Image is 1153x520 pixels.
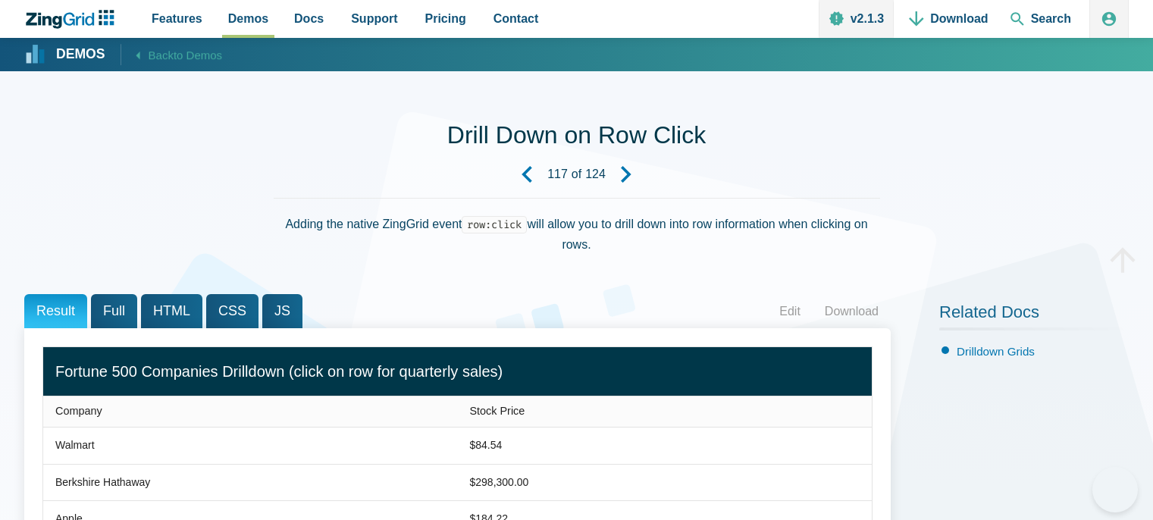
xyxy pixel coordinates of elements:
a: ZingChart Logo. Click to return to the homepage [24,10,122,29]
div: $298,300.00 [470,474,529,492]
h2: Related Docs [939,302,1129,330]
a: Demos [26,45,105,64]
span: Demos [228,8,268,29]
a: Edit [767,300,813,323]
span: to Demos [174,49,222,61]
a: Previous Demo [506,154,547,195]
a: Next Demo [606,154,647,195]
span: Pricing [425,8,466,29]
iframe: Toggle Customer Support [1092,467,1138,512]
a: Backto Demos [121,44,223,64]
div: $84.54 [470,437,503,455]
span: Company [55,405,102,417]
strong: Demos [56,48,105,61]
span: Support [351,8,397,29]
h1: Drill Down on Row Click [447,120,706,154]
a: Drilldown Grids [957,345,1035,358]
span: Full [91,294,137,328]
span: Features [152,8,202,29]
span: CSS [206,294,258,328]
a: Download [813,300,891,323]
span: Result [24,294,87,328]
strong: 117 [547,168,568,180]
div: Adding the native ZingGrid event will allow you to drill down into row information when clicking ... [274,198,880,270]
div: Walmart [55,437,95,455]
span: Contact [493,8,539,29]
span: of [572,168,581,180]
span: Docs [294,8,324,29]
span: Back [149,45,223,64]
span: HTML [141,294,202,328]
strong: 124 [585,168,606,180]
span: JS [262,294,302,328]
div: Fortune 500 Companies Drilldown (click on row for quarterly sales) [55,359,860,384]
div: Berkshire Hathaway [55,474,150,492]
span: Stock Price [470,405,525,417]
code: row:click [462,216,527,233]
